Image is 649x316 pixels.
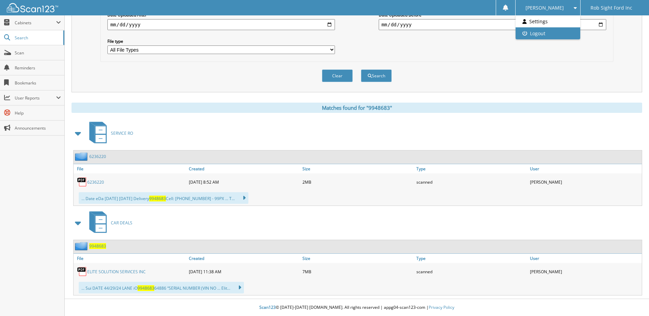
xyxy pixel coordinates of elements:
[187,265,301,278] div: [DATE] 11:38 AM
[72,103,642,113] div: Matches found for "9948683"
[516,15,580,27] a: Settings
[15,35,60,41] span: Search
[149,196,166,201] span: 9948683
[89,243,106,249] a: 9948683
[415,254,528,263] a: Type
[111,220,132,226] span: CAR DEALS
[65,299,649,316] div: © [DATE]-[DATE] [DOMAIN_NAME]. All rights reserved | appg04-scan123-com |
[107,38,335,44] label: File type
[528,164,642,173] a: User
[74,254,187,263] a: File
[322,69,353,82] button: Clear
[379,19,606,30] input: end
[89,154,106,159] a: 6236220
[15,20,56,26] span: Cabinets
[301,164,414,173] a: Size
[15,110,61,116] span: Help
[75,152,89,161] img: folder2.png
[528,175,642,189] div: [PERSON_NAME]
[615,283,649,316] iframe: Chat Widget
[77,266,87,277] img: PDF.png
[525,6,564,10] span: [PERSON_NAME]
[301,175,414,189] div: 2MB
[107,19,335,30] input: start
[111,130,133,136] span: SERVICE RO
[187,175,301,189] div: [DATE] 8:52 AM
[429,304,454,310] a: Privacy Policy
[75,242,89,250] img: folder2.png
[361,69,392,82] button: Search
[187,254,301,263] a: Created
[516,27,580,39] a: Logout
[85,209,132,236] a: CAR DEALS
[259,304,276,310] span: Scan123
[415,265,528,278] div: scanned
[87,269,146,275] a: ELITE SOLUTION SERVICES INC
[87,179,104,185] a: 6236220
[590,6,632,10] span: Rob Sight Ford Inc
[415,164,528,173] a: Type
[15,50,61,56] span: Scan
[301,254,414,263] a: Size
[15,125,61,131] span: Announcements
[528,265,642,278] div: [PERSON_NAME]
[415,175,528,189] div: scanned
[7,3,58,12] img: scan123-logo-white.svg
[77,177,87,187] img: PDF.png
[85,120,133,147] a: SERVICE RO
[528,254,642,263] a: User
[15,65,61,71] span: Reminders
[74,164,187,173] a: File
[15,95,56,101] span: User Reports
[187,164,301,173] a: Created
[15,80,61,86] span: Bookmarks
[301,265,414,278] div: 7MB
[138,285,154,291] span: 9948683
[79,282,244,293] div: ... Sui DATE 44/29/24 LANE iO 64886 “SERIAL NUMBER (VIN NO ... Elit...
[79,192,248,204] div: ... Date eDa [DATE] [DATE] Delivery Cell: [PHONE_NUMBER] - 99PX ... T...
